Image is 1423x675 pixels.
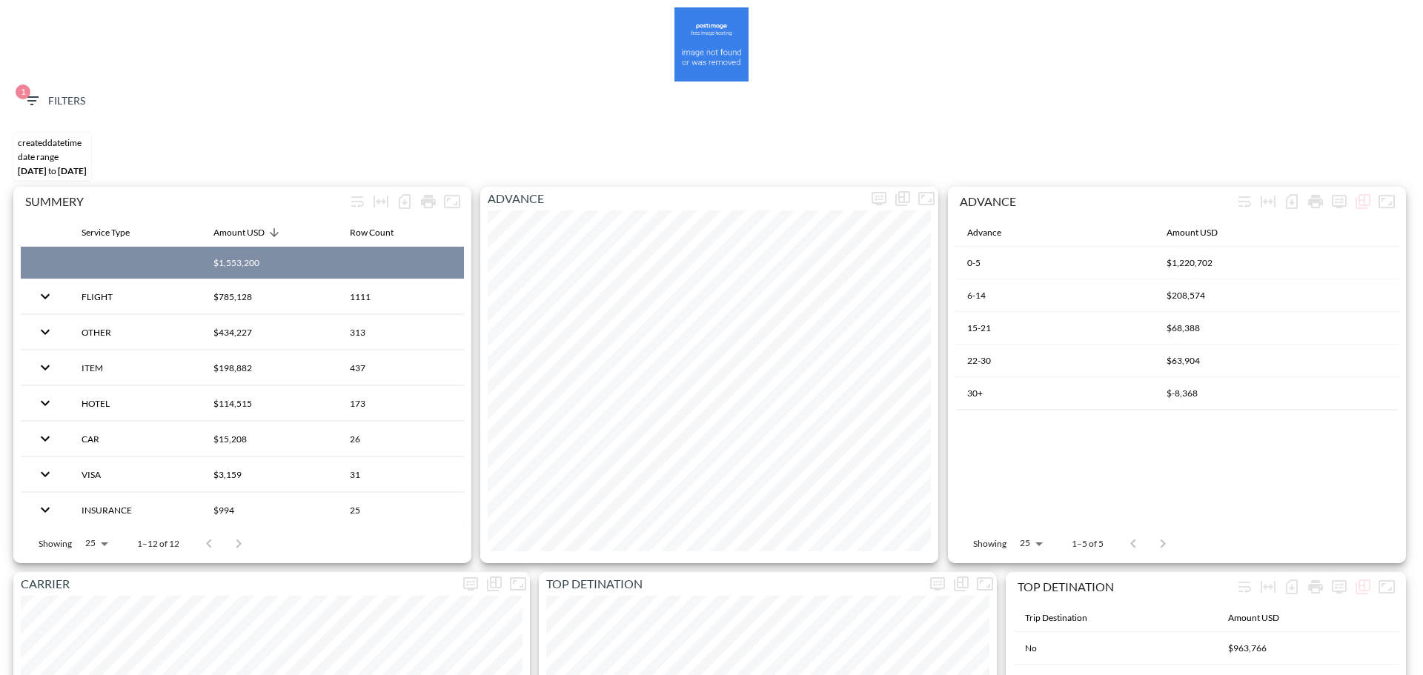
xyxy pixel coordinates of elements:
[1013,632,1216,665] th: No
[70,350,202,385] th: ITEM
[202,279,338,314] th: $785,128
[955,247,1155,279] th: 0-5
[482,572,506,596] div: Show chart as table
[1167,224,1237,242] span: Amount USD
[1155,247,1399,279] th: $1,220,702
[338,422,464,456] th: 26
[202,247,338,279] th: $1,553,200
[70,493,202,528] th: INSURANCE
[1216,632,1399,665] th: $963,766
[674,7,749,82] img: amsalem-2.png
[13,575,459,593] p: CARRIER
[1375,575,1399,599] button: Fullscreen
[48,165,56,176] span: to
[39,537,72,550] p: Showing
[1167,224,1218,242] div: Amount USD
[955,279,1155,312] th: 6-14
[213,224,265,242] div: Amount USD
[338,457,464,492] th: 31
[1155,279,1399,312] th: $208,574
[202,457,338,492] th: $3,159
[70,457,202,492] th: VISA
[338,386,464,421] th: 173
[1375,190,1399,213] button: Fullscreen
[973,572,997,596] button: Fullscreen
[1228,609,1279,627] div: Amount USD
[393,190,417,213] div: Number of rows selected for download: 12
[202,350,338,385] th: $198,882
[539,575,926,593] p: TOP DETINATION
[338,315,464,350] th: 313
[18,137,87,148] div: CREATEDDATETIME
[137,537,179,550] p: 1–12 of 12
[1018,579,1233,593] div: TOP DETINATION
[1304,575,1327,599] div: Print
[1327,190,1351,213] button: more
[926,572,949,596] span: Display settings
[867,187,891,210] button: more
[70,315,202,350] th: OTHER
[70,422,202,456] th: CAR
[202,422,338,456] th: $15,208
[955,345,1155,377] th: 22-30
[867,187,891,210] span: Display settings
[1304,190,1327,213] div: Print
[17,87,91,115] button: 1Filters
[78,533,113,553] div: 25
[1155,377,1399,410] th: $-8,368
[345,190,369,213] div: Wrap text
[417,190,440,213] div: Print
[1280,575,1304,599] div: Number of rows selected for download: 138
[1012,533,1048,553] div: 25
[338,493,464,528] th: 25
[33,426,58,451] button: expand row
[202,315,338,350] th: $434,227
[350,224,394,242] div: Row Count
[1327,190,1351,213] span: Display settings
[1155,345,1399,377] th: $63,904
[459,572,482,596] span: Display settings
[18,165,87,176] span: [DATE] [DATE]
[1155,312,1399,345] th: $68,388
[1280,190,1304,213] div: Number of rows selected for download: 5
[1072,537,1104,550] p: 1–5 of 5
[82,224,130,242] div: Service Type
[459,572,482,596] button: more
[350,224,413,242] span: Row Count
[18,151,87,162] div: DATE RANGE
[955,312,1155,345] th: 15-21
[967,224,1001,242] div: Advance
[955,377,1155,410] th: 30+
[960,194,1233,208] div: ADVANCE
[1025,609,1107,627] span: Trip Destination
[967,224,1021,242] span: Advance
[338,279,464,314] th: 1111
[33,355,58,380] button: expand row
[202,386,338,421] th: $114,515
[33,462,58,487] button: expand row
[480,190,867,207] p: ADVANCE
[369,190,393,213] div: Toggle table layout between fixed and auto (default: auto)
[949,572,973,596] div: Show chart as table
[926,572,949,596] button: more
[506,572,530,596] button: Fullscreen
[25,194,345,208] div: SUMMERY
[1351,575,1375,599] div: Show chart as table
[1256,575,1280,599] div: Toggle table layout between fixed and auto (default: auto)
[1351,190,1375,213] div: Show chart as table
[33,390,58,416] button: expand row
[891,187,915,210] div: Show chart as table
[70,279,202,314] th: FLIGHT
[33,284,58,309] button: expand row
[1327,575,1351,599] button: more
[973,537,1006,550] p: Showing
[1228,609,1298,627] span: Amount USD
[1233,575,1256,599] div: Wrap text
[16,84,30,99] span: 1
[213,224,284,242] span: Amount USD
[1025,609,1087,627] div: Trip Destination
[1256,190,1280,213] div: Toggle table layout between fixed and auto (default: auto)
[82,224,149,242] span: Service Type
[440,190,464,213] button: Fullscreen
[915,187,938,210] button: Fullscreen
